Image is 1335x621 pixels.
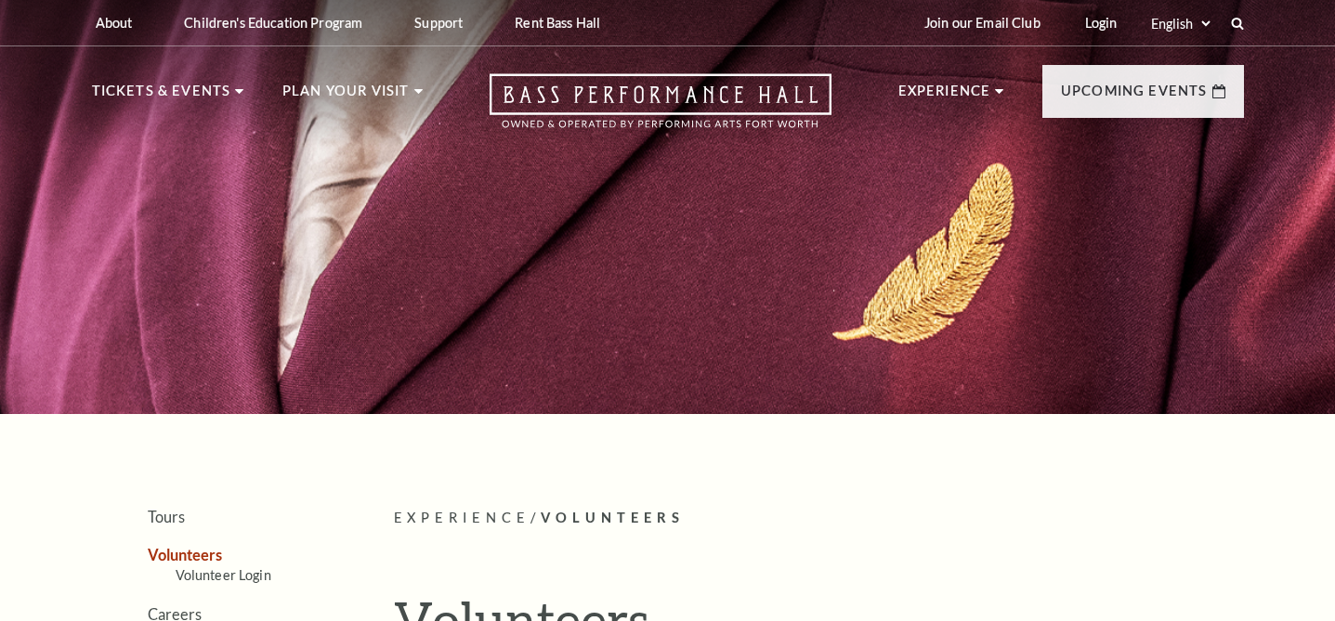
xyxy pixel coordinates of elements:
span: Experience [394,510,531,525]
p: Tickets & Events [92,80,231,113]
p: Experience [898,80,991,113]
span: Volunteers [541,510,685,525]
p: About [96,15,133,31]
a: Volunteer Login [176,567,271,583]
p: Support [414,15,463,31]
select: Select: [1147,15,1213,32]
p: Rent Bass Hall [515,15,600,31]
p: Plan Your Visit [282,80,410,113]
a: Volunteers [148,546,222,563]
p: Upcoming Events [1061,80,1208,113]
a: Tours [148,508,185,525]
p: / [394,507,1244,530]
p: Children's Education Program [184,15,362,31]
